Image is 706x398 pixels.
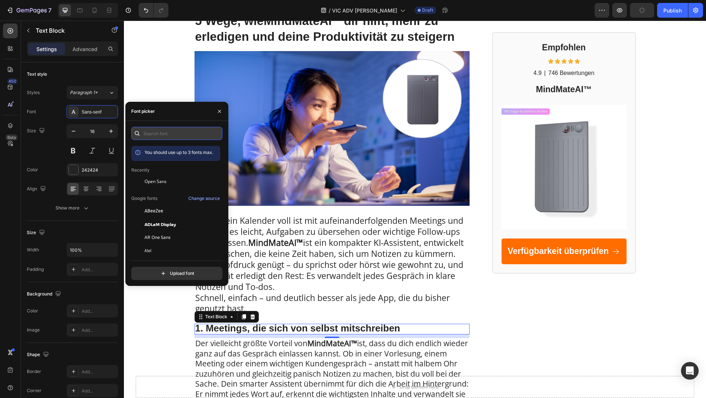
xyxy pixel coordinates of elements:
[80,293,105,300] div: Text Block
[82,388,116,394] div: Add...
[27,166,38,173] div: Color
[71,302,277,313] strong: 1. Meetings, die sich von selbst mitschreiben
[188,194,220,203] button: Change source
[145,247,151,254] span: Abel
[71,318,345,389] span: Der vielleicht größte Vorteil von ist, dass du dich endlich wieder ganz auf das Gespräch einlasse...
[3,3,55,18] button: 7
[145,178,167,185] span: Open Sans
[384,226,485,237] p: Verfügbarkeit überprüfen
[67,243,118,257] input: Auto
[378,85,503,209] img: gempages_581351090398692270-dfed2691-4605-48ce-b7c3-66b266006e59.jpg
[124,216,179,228] strong: MindMateAI™
[27,184,47,194] div: Align
[27,368,41,375] div: Border
[27,308,38,314] div: Color
[145,234,171,241] span: AR One Sans
[71,195,345,294] p: Wenn dein Kalender voll ist mit aufeinanderfolgenden Meetings und Calls, ist es leicht, Aufgaben ...
[410,49,418,57] p: 4.9
[420,49,422,57] p: |
[7,78,18,84] div: 450
[131,195,157,202] p: Google fonts
[70,89,98,96] span: Paragraph 1*
[36,26,98,35] p: Text Block
[139,3,168,18] div: Undo/Redo
[27,71,47,78] div: Text style
[67,86,118,99] button: Paragraph 1*
[27,108,36,115] div: Font
[82,167,116,173] div: 242424
[27,201,118,215] button: Show more
[82,369,116,375] div: Add...
[124,21,706,398] iframe: Design area
[6,135,18,140] div: Beta
[332,7,397,14] span: VIC ADV [PERSON_NAME]
[27,266,44,273] div: Padding
[657,3,688,18] button: Publish
[27,126,46,136] div: Size
[27,289,63,299] div: Background
[145,208,163,214] span: ABeeZee
[27,350,50,360] div: Shape
[183,318,233,328] strong: MindMateAI™
[82,266,116,273] div: Add...
[378,218,503,244] a: Verfügbarkeit überprüfen
[71,31,346,185] img: gempages_581351090398692270-0b4c6852-bab5-4fee-a8eb-b5c8a733011f.jpg
[27,89,40,96] div: Styles
[378,21,503,33] h2: Empfohlen
[71,303,346,314] div: Rich Text Editor. Editing area: main
[36,45,57,53] p: Settings
[160,270,194,277] div: Upload font
[131,108,155,115] div: Font picker
[188,195,220,202] div: Change source
[82,327,116,334] div: Add...
[82,109,116,115] div: Sans-serif
[27,247,39,253] div: Width
[681,362,699,380] div: Open Intercom Messenger
[145,150,213,155] span: You should use up to 3 fonts max.
[329,7,331,14] span: /
[82,308,116,315] div: Add...
[145,221,176,227] span: ADLaM Display
[72,45,97,53] p: Advanced
[422,7,433,14] span: Draft
[378,63,503,76] h2: MindMateAI™
[131,167,150,173] p: Recently
[131,267,222,280] button: Upload font
[424,49,470,57] p: 746 Bewertungen
[131,127,222,140] input: Search font
[27,387,42,394] div: Corner
[27,327,40,333] div: Image
[27,228,46,238] div: Size
[71,194,346,294] div: Rich Text Editor. Editing area: main
[48,6,51,15] p: 7
[56,204,90,212] div: Show more
[276,363,315,369] div: Drop element here
[663,7,682,14] div: Publish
